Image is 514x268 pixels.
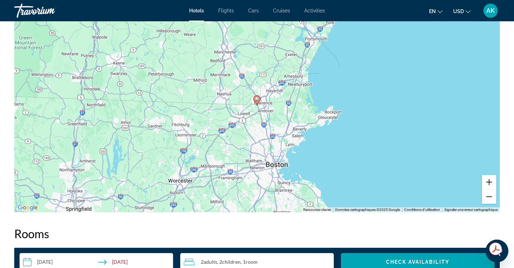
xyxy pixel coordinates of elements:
span: Check Availability [386,259,449,265]
span: , 2 [217,259,241,265]
a: Activities [304,8,325,13]
button: Raccourcis-clavier [303,207,331,212]
span: Room [246,259,258,265]
span: 2 [201,259,217,265]
a: Hotels [189,8,204,13]
a: Conditions d'utilisation (s'ouvre dans un nouvel onglet) [404,208,440,212]
a: Cruises [273,8,290,13]
a: Travorium [14,1,85,20]
a: Flights [218,8,234,13]
img: Google [16,203,39,212]
a: Signaler une erreur cartographique [444,208,498,212]
span: en [429,9,436,14]
span: Données cartographiques ©2025 Google [335,208,400,212]
button: Change language [429,6,443,16]
span: Children [222,259,241,265]
a: Cars [248,8,259,13]
a: Ouvrir cette zone dans Google Maps (s'ouvre dans une nouvelle fenêtre) [16,203,39,212]
button: User Menu [481,3,500,18]
span: , 1 [241,259,258,265]
span: Adults [204,259,217,265]
button: Change currency [453,6,471,16]
iframe: Bouton de lancement de la fenêtre de messagerie [486,240,508,262]
h2: Rooms [14,226,500,241]
span: USD [453,9,464,14]
button: Zoom avant [482,175,496,189]
button: Zoom arrière [482,190,496,204]
span: AK [486,7,495,14]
